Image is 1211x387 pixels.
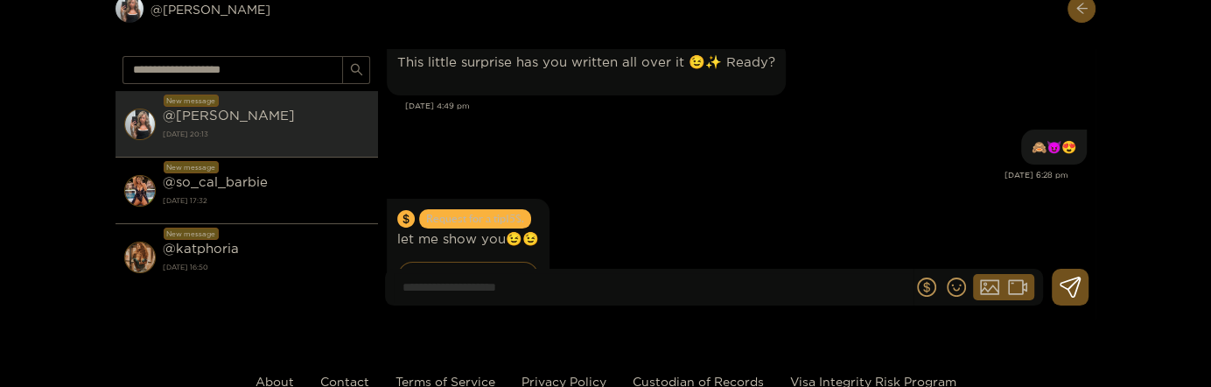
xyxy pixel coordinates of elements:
[164,228,219,240] div: New message
[163,193,369,208] strong: [DATE] 17:32
[387,41,786,95] div: Oct. 1, 4:49 pm
[124,242,156,273] img: conversation
[397,262,539,292] div: GIVE A TIP
[397,229,539,249] p: let me show you😉😉
[1008,278,1027,297] span: video-camera
[917,278,936,297] span: dollar
[913,274,940,300] button: dollar
[980,278,999,297] span: picture
[1021,130,1087,165] div: Oct. 1, 6:28 pm
[342,56,370,84] button: search
[163,241,239,256] strong: @ katphoria
[1075,2,1088,17] span: arrow-left
[163,126,369,142] strong: [DATE] 20:13
[163,259,369,275] strong: [DATE] 16:50
[387,199,549,303] div: Oct. 1, 8:13 pm
[350,63,363,78] span: search
[419,209,531,229] span: Request for a tip 15 $.
[973,274,1034,300] button: picturevideo-camera
[387,169,1068,181] div: [DATE] 6:28 pm
[163,108,295,123] strong: @ [PERSON_NAME]
[397,52,775,72] p: This little surprise has you written all over it 😉✨ Ready?
[124,109,156,140] img: conversation
[947,278,966,297] span: smile
[124,175,156,207] img: conversation
[1032,140,1076,154] div: 🙈😈😍
[164,95,219,107] div: New message
[397,210,415,228] span: dollar-circle
[164,161,219,173] div: New message
[163,174,268,189] strong: @ so_cal_barbie
[405,100,1087,112] div: [DATE] 4:49 pm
